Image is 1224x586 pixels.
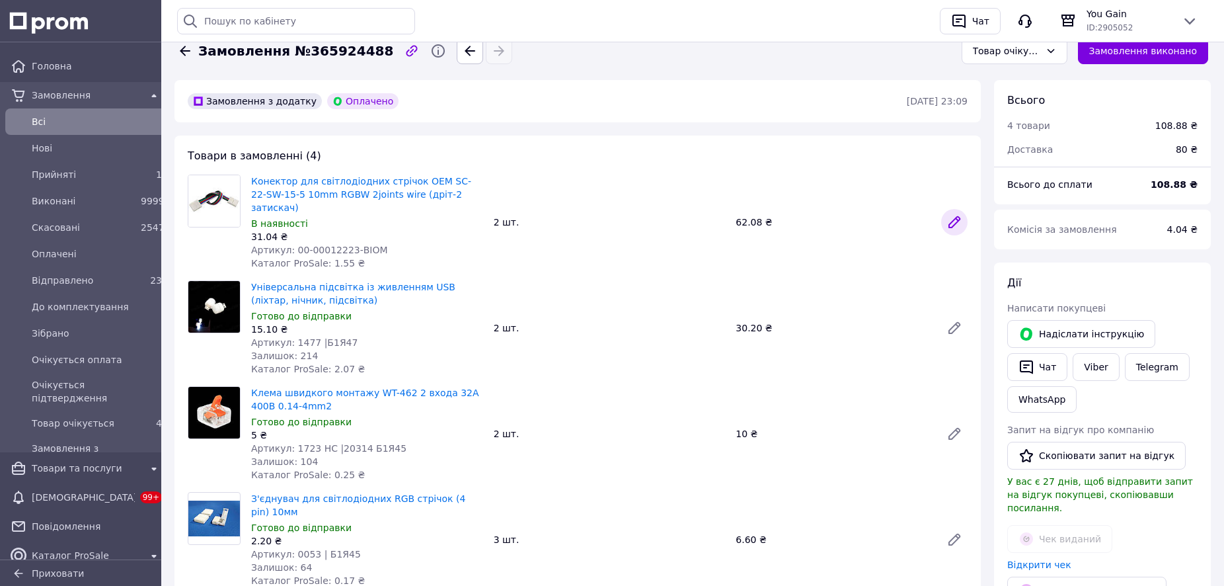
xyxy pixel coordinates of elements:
button: Чат [940,8,1001,34]
img: Універсальна підсвітка із живленням USB (ліхтар, нічник, підсвітка) [188,281,240,333]
span: 2547 [141,222,165,233]
span: У вас є 27 днів, щоб відправити запит на відгук покупцеві, скопіювавши посилання. [1007,476,1193,513]
div: 3 шт. [488,530,731,549]
span: ID: 2905052 [1087,23,1133,32]
span: 1 [156,169,162,180]
span: Запит на відгук про компанію [1007,425,1154,435]
a: Редагувати [941,526,968,553]
span: 4 товари [1007,120,1050,131]
button: Надіслати інструкцію [1007,320,1155,348]
div: Оплачено [327,93,399,109]
img: Клема швидкого монтажу WT-462 2 входа 32А 400В 0.14-4mm2 [188,387,240,439]
div: 2.20 ₴ [251,534,483,548]
div: 10 ₴ [730,425,936,443]
a: Конектор для світлодіодних стрічок OEM SC-22-SW-15-5 10mm RGBW 2joints wire (дріт-2 затискач) [251,176,471,213]
span: Очікується підтвердження [32,378,162,405]
time: [DATE] 23:09 [907,96,968,106]
span: Артикул: 0053 | Б1Я45 [251,549,361,560]
img: З'єднувач для світлодіодних RGB стрічок (4 pin) 10мм [188,501,240,536]
a: Viber [1073,353,1119,381]
span: Прийняті [32,168,135,181]
div: 2 шт. [488,425,731,443]
span: Артикул: 1723 HC |20314 Б1Я45 [251,443,406,454]
div: 2 шт. [488,319,731,337]
span: You Gain [1087,7,1171,21]
span: [DEMOGRAPHIC_DATA] [32,491,135,504]
a: Відкрити чек [1007,560,1071,570]
span: Головна [32,60,162,73]
span: Готово до відправки [251,523,352,533]
span: Комісія за замовлення [1007,224,1117,235]
span: Залишок: 64 [251,562,312,573]
span: 4.04 ₴ [1167,224,1198,235]
span: Оплачені [32,247,162,261]
div: Чат [970,11,992,31]
span: До комплектування [32,300,162,314]
span: 99+ [140,491,162,503]
div: 2 шт. [488,213,731,231]
div: 6.60 ₴ [730,530,936,549]
a: WhatsApp [1007,386,1077,413]
span: 23 [150,275,162,286]
button: Чат [1007,353,1067,381]
span: Готово до відправки [251,417,352,427]
span: Артикул: 1477 |Б1Я47 [251,337,358,348]
span: Очікується оплата [32,353,162,366]
span: Товари та послуги [32,462,141,475]
span: Каталог ProSale [32,549,141,562]
button: Скопіювати запит на відгук [1007,442,1186,470]
span: Замовлення з [PERSON_NAME] [32,442,162,468]
input: Пошук по кабінету [177,8,415,34]
span: Залишок: 104 [251,456,318,467]
span: Доставка [1007,144,1053,155]
div: 31.04 ₴ [251,230,483,243]
div: 30.20 ₴ [730,319,936,337]
img: Конектор для світлодіодних стрічок OEM SC-22-SW-15-5 10mm RGBW 2joints wire (дріт-2 затискач) [188,175,240,227]
b: 108.88 ₴ [1151,179,1198,190]
span: В наявності [251,218,308,229]
a: Редагувати [941,315,968,341]
a: Telegram [1125,353,1190,381]
span: Зібрано [32,327,162,340]
a: Редагувати [941,209,968,235]
button: Замовлення виконано [1078,38,1209,64]
div: 5 ₴ [251,429,483,442]
div: 62.08 ₴ [730,213,936,231]
span: Повідомлення [32,520,162,533]
span: Товар очікується [32,417,135,430]
span: 9999+ [141,196,172,206]
div: Товар очікується [973,44,1040,58]
span: Замовлення [32,89,141,102]
span: Артикул: 00-00012223-BIOM [251,245,388,255]
div: 80 ₴ [1168,135,1205,164]
span: 4 [156,418,162,429]
a: Редагувати [941,421,968,447]
span: Приховати [32,568,84,579]
a: З'єднувач для світлодіодних RGB стрічок (4 pin) 10мм [251,493,465,517]
a: Клема швидкого монтажу WT-462 2 входа 32А 400В 0.14-4mm2 [251,388,479,411]
span: Каталог ProSale: 1.55 ₴ [251,258,365,269]
span: Замовлення №365924488 [198,42,393,61]
span: Товари в замовленні (4) [188,149,321,162]
a: Універсальна підсвітка із живленням USB (ліхтар, нічник, підсвітка) [251,282,455,306]
span: Всього [1007,94,1045,106]
span: Дії [1007,276,1021,289]
span: Скасовані [32,221,135,234]
span: Відправлено [32,274,135,287]
div: 15.10 ₴ [251,323,483,336]
span: Написати покупцеві [1007,303,1106,314]
span: Виконані [32,194,135,208]
span: Каталог ProSale: 0.25 ₴ [251,470,365,480]
span: Готово до відправки [251,311,352,321]
span: Нові [32,142,162,155]
div: Замовлення з додатку [188,93,322,109]
span: Каталог ProSale: 2.07 ₴ [251,364,365,374]
span: Залишок: 214 [251,351,318,361]
span: Всього до сплати [1007,179,1092,190]
span: Каталог ProSale: 0.17 ₴ [251,575,365,586]
div: 108.88 ₴ [1155,119,1198,132]
span: Всi [32,115,162,128]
